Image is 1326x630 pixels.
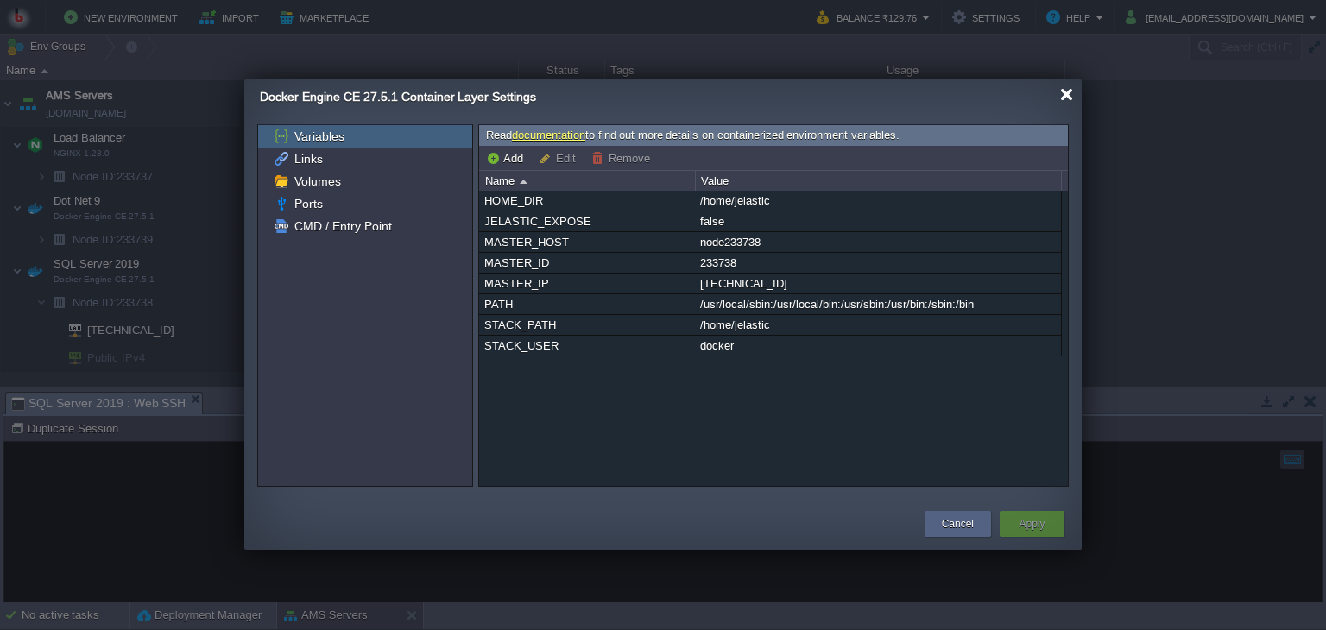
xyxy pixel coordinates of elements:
div: Value [697,171,1061,191]
button: Add [486,150,528,166]
a: Volumes [291,173,344,189]
a: Links [291,151,325,167]
div: /home/jelastic [696,191,1060,211]
button: Apply [1019,515,1045,532]
div: node233738 [696,232,1060,252]
button: Remove [591,150,655,166]
button: Edit [539,150,581,166]
div: /home/jelastic [696,315,1060,335]
div: docker [696,336,1060,356]
div: PATH [480,294,694,314]
a: documentation [512,129,585,142]
div: Name [481,171,695,191]
div: false [696,211,1060,231]
div: JELASTIC_EXPOSE [480,211,694,231]
div: MASTER_IP [480,274,694,293]
div: 233738 [696,253,1060,273]
a: Variables [291,129,347,144]
div: HOME_DIR [480,191,694,211]
div: /usr/local/sbin:/usr/local/bin:/usr/sbin:/usr/bin:/sbin:/bin [696,294,1060,314]
div: Read to find out more details on containerized environment variables. [479,125,1068,147]
span: Docker Engine CE 27.5.1 Container Layer Settings [260,90,536,104]
a: CMD / Entry Point [291,218,395,234]
div: MASTER_ID [480,253,694,273]
div: [TECHNICAL_ID] [696,274,1060,293]
button: Cancel [942,515,974,532]
div: STACK_USER [480,336,694,356]
a: Ports [291,196,325,211]
div: STACK_PATH [480,315,694,335]
div: MASTER_HOST [480,232,694,252]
